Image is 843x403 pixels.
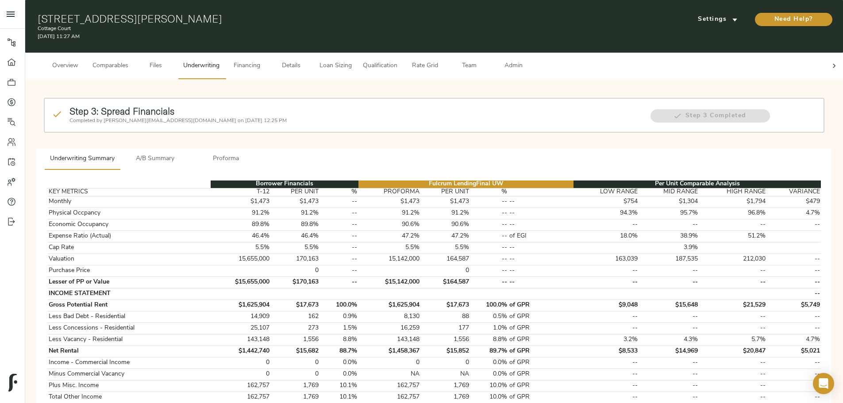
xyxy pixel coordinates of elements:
[320,357,358,368] td: 0.0%
[47,288,211,299] td: INCOME STATEMENT
[358,334,421,345] td: 143,148
[639,311,699,322] td: --
[358,196,421,207] td: $1,473
[639,299,699,311] td: $15,648
[320,219,358,230] td: --
[211,230,271,242] td: 46.4%
[699,207,766,219] td: 96.8%
[271,242,320,253] td: 5.5%
[639,207,699,219] td: 95.7%
[139,61,173,72] span: Files
[699,380,766,391] td: --
[211,391,271,403] td: 162,757
[271,196,320,207] td: $1,473
[421,368,470,380] td: NA
[211,334,271,345] td: 143,148
[271,276,320,288] td: $170,163
[320,276,358,288] td: --
[358,345,421,357] td: $1,458,367
[421,265,470,276] td: 0
[421,299,470,311] td: $17,673
[92,61,128,72] span: Comparables
[508,242,574,253] td: --
[766,380,821,391] td: --
[125,154,185,165] span: A/B Summary
[211,188,271,196] th: T-12
[766,334,821,345] td: 4.7%
[421,357,470,368] td: 0
[320,391,358,403] td: 10.1%
[693,14,742,25] span: Settings
[470,380,508,391] td: 10.0%
[508,299,574,311] td: of GPR
[271,230,320,242] td: 46.4%
[211,357,271,368] td: 0
[421,242,470,253] td: 5.5%
[320,230,358,242] td: --
[639,188,699,196] th: MID RANGE
[358,322,421,334] td: 16,259
[358,276,421,288] td: $15,142,000
[69,117,641,125] p: Completed by [PERSON_NAME][EMAIL_ADDRESS][DOMAIN_NAME] on [DATE] 12:25 PM
[271,253,320,265] td: 170,163
[271,219,320,230] td: 89.8%
[47,345,211,357] td: Net Rental
[271,322,320,334] td: 273
[699,196,766,207] td: $1,794
[699,311,766,322] td: --
[766,188,821,196] th: VARIANCE
[508,380,574,391] td: of GPR
[421,188,470,196] th: PER UNIT
[50,154,115,165] span: Underwriting Summary
[508,391,574,403] td: of GPR
[358,311,421,322] td: 8,130
[47,322,211,334] td: Less Concessions - Residential
[47,380,211,391] td: Plus Misc. Income
[470,188,508,196] th: %
[69,105,174,117] strong: Step 3: Spread Financials
[574,180,821,188] th: Per Unit Comparable Analysis
[470,345,508,357] td: 89.7%
[574,276,639,288] td: --
[358,253,421,265] td: 15,142,000
[358,380,421,391] td: 162,757
[320,322,358,334] td: 1.5%
[699,322,766,334] td: --
[196,154,256,165] span: Proforma
[358,391,421,403] td: 162,757
[470,311,508,322] td: 0.5%
[211,219,271,230] td: 89.8%
[766,345,821,357] td: $5,021
[639,334,699,345] td: 4.3%
[699,345,766,357] td: $20,847
[271,188,320,196] th: PER UNIT
[699,253,766,265] td: 212,030
[421,196,470,207] td: $1,473
[358,242,421,253] td: 5.5%
[211,276,271,288] td: $15,655,000
[755,13,832,26] button: Need Help?
[320,242,358,253] td: --
[470,391,508,403] td: 10.0%
[639,368,699,380] td: --
[699,357,766,368] td: --
[211,311,271,322] td: 14,909
[421,311,470,322] td: 88
[211,368,271,380] td: 0
[271,207,320,219] td: 91.2%
[271,345,320,357] td: $15,682
[211,180,358,188] th: Borrower Financials
[47,242,211,253] td: Cap Rate
[508,368,574,380] td: of GPR
[47,230,211,242] td: Expense Ratio (Actual)
[574,265,639,276] td: --
[47,299,211,311] td: Gross Potential Rent
[470,207,508,219] td: --
[320,334,358,345] td: 8.8%
[320,253,358,265] td: --
[47,311,211,322] td: Less Bad Debt - Residential
[470,299,508,311] td: 100.0%
[639,391,699,403] td: --
[211,253,271,265] td: 15,655,000
[320,207,358,219] td: --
